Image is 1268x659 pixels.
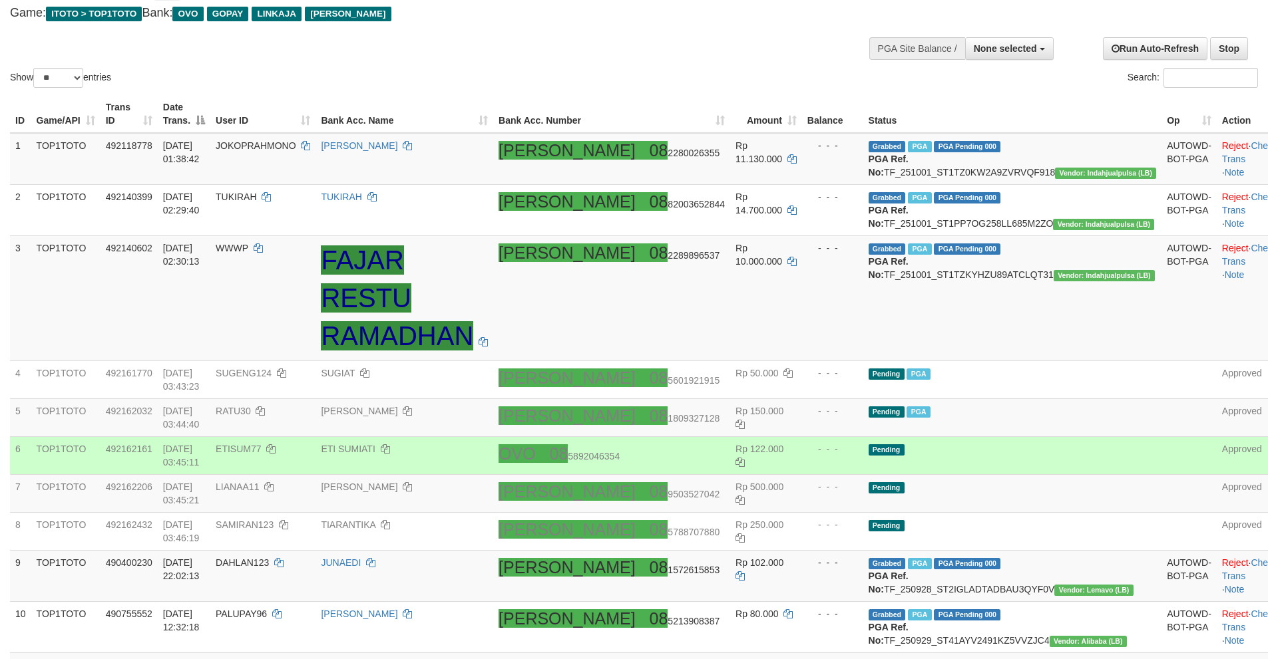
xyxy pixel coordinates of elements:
[1225,635,1245,646] a: Note
[1225,167,1245,178] a: Note
[321,557,361,568] a: JUNAEDI
[869,141,906,152] span: Grabbed
[1162,133,1217,185] td: AUTOWD-BOT-PGA
[1222,557,1249,568] a: Reject
[736,368,779,378] span: Rp 50.000
[499,406,636,425] ah_el_jm_1756146672679: [PERSON_NAME]
[807,442,858,456] div: - - -
[10,133,31,185] td: 1
[869,609,906,620] span: Grabbed
[650,243,668,262] ah_el_jm_1756146672679: 08
[807,556,858,569] div: - - -
[1053,219,1154,230] span: Vendor URL: https://dashboard.q2checkout.com/secure
[252,7,302,21] span: LINKAJA
[550,444,568,463] ah_el_jm_1755828048544: 08
[1162,184,1217,235] td: AUTOWD-BOT-PGA
[869,205,909,229] b: PGA Ref. No:
[321,481,397,492] a: [PERSON_NAME]
[863,95,1162,133] th: Status
[934,243,1000,255] span: PGA Pending
[934,141,1000,152] span: PGA Pending
[550,451,620,461] span: Copy 085892046354 to clipboard
[736,608,779,619] span: Rp 80.000
[807,480,858,493] div: - - -
[321,608,397,619] a: [PERSON_NAME]
[650,368,668,387] ah_el_jm_1756146672679: 08
[807,607,858,620] div: - - -
[493,95,730,133] th: Bank Acc. Number: activate to sort column ascending
[158,95,210,133] th: Date Trans.: activate to sort column descending
[10,95,31,133] th: ID
[807,518,858,531] div: - - -
[736,406,783,416] span: Rp 150.000
[499,609,636,628] ah_el_jm_1756146672679: [PERSON_NAME]
[869,520,905,531] span: Pending
[863,551,1162,602] td: TF_250928_ST2IGLADTADBAU3QYF0V
[499,520,636,539] ah_el_jm_1756146672679: [PERSON_NAME]
[650,558,668,577] ah_el_jm_1756146672679: 08
[907,368,930,380] span: Marked by adsalif
[650,141,668,160] ah_el_jm_1756146672679: 08
[869,368,905,380] span: Pending
[907,406,930,418] span: Marked by adsalif
[499,558,636,577] ah_el_jm_1756146672679: [PERSON_NAME]
[650,406,668,425] ah_el_jm_1756146672679: 08
[908,558,931,569] span: Marked by adsnizardi
[499,243,636,262] ah_el_jm_1756146672679: [PERSON_NAME]
[736,140,782,164] span: Rp 11.130.000
[1225,218,1245,229] a: Note
[499,444,536,463] ah_el_jm_1755828048544: OVO
[974,43,1037,54] span: None selected
[869,192,906,203] span: Grabbed
[321,444,375,454] a: ETI SUMIATI
[650,489,720,499] span: Copy 089503527042 to clipboard
[1162,235,1217,360] td: AUTOWD-BOT-PGA
[210,95,316,133] th: User ID: activate to sort column ascending
[869,37,965,60] div: PGA Site Balance /
[10,7,832,20] h4: Game: Bank:
[736,444,783,454] span: Rp 122.000
[650,482,668,501] ah_el_jm_1756146672679: 08
[650,527,720,537] span: Copy 085788707880 to clipboard
[650,192,668,211] ah_el_jm_1756146672679: 08
[869,243,906,255] span: Grabbed
[316,95,493,133] th: Bank Acc. Name: activate to sort column ascending
[863,235,1162,360] td: TF_251001_ST1TZKYHZU89ATCLQT31
[305,7,391,21] span: [PERSON_NAME]
[650,250,720,261] span: Copy 082289896537 to clipboard
[736,481,783,492] span: Rp 500.000
[650,616,720,626] span: Copy 085213908387 to clipboard
[1222,608,1249,619] a: Reject
[46,7,142,21] span: ITOTO > TOP1TOTO
[321,192,361,202] a: TUKIRAH
[321,261,473,347] a: FAJAR RESTU RAMADHAN
[163,140,200,164] span: [DATE] 01:38:42
[869,256,909,280] b: PGA Ref. No:
[321,140,397,151] a: [PERSON_NAME]
[10,68,111,88] label: Show entries
[650,565,720,575] span: Copy 081572615853 to clipboard
[869,406,905,418] span: Pending
[807,139,858,152] div: - - -
[33,68,83,88] select: Showentries
[807,404,858,418] div: - - -
[908,243,931,255] span: Marked by adsfajar
[1222,192,1249,202] a: Reject
[650,609,668,628] ah_el_jm_1756146672679: 08
[908,141,931,152] span: Marked by adsfajar
[908,609,931,620] span: Marked by adsdarwis
[1222,140,1249,151] a: Reject
[1225,269,1245,280] a: Note
[869,154,909,178] b: PGA Ref. No:
[1103,37,1207,60] a: Run Auto-Refresh
[869,444,905,456] span: Pending
[736,243,782,267] span: Rp 10.000.000
[31,95,101,133] th: Game/API: activate to sort column ascending
[807,190,858,203] div: - - -
[869,622,909,646] b: PGA Ref. No:
[499,482,636,501] ah_el_jm_1756146672679: [PERSON_NAME]
[1054,585,1133,596] span: Vendor URL: https://dashboard.q2checkout.com/secure
[650,520,668,539] ah_el_jm_1756146672679: 08
[869,558,906,569] span: Grabbed
[499,141,636,160] ah_el_jm_1756146672679: [PERSON_NAME]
